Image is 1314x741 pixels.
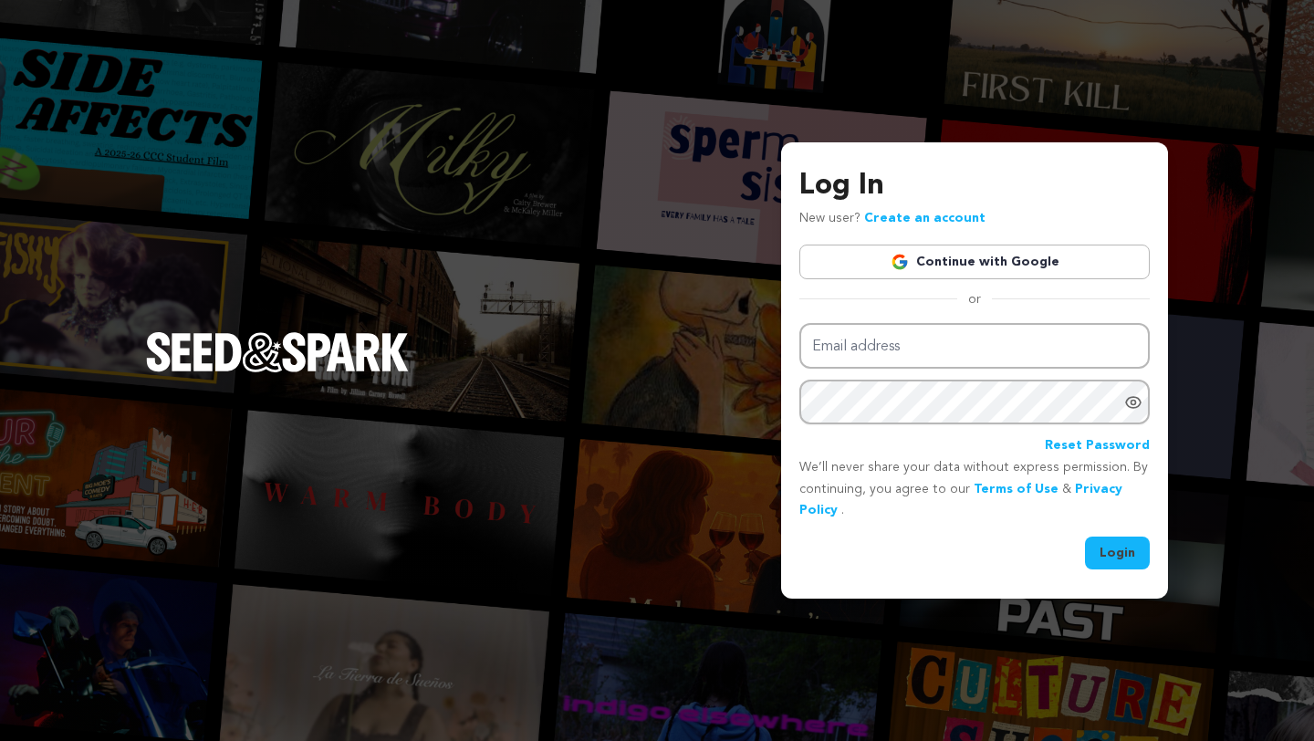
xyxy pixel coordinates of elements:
a: Create an account [864,212,985,224]
img: Seed&Spark Logo [146,332,409,372]
a: Terms of Use [974,483,1058,496]
a: Show password as plain text. Warning: this will display your password on the screen. [1124,393,1142,412]
input: Email address [799,323,1150,370]
p: New user? [799,208,985,230]
button: Login [1085,537,1150,569]
a: Continue with Google [799,245,1150,279]
a: Reset Password [1045,435,1150,457]
p: We’ll never share your data without express permission. By continuing, you agree to our & . [799,457,1150,522]
span: or [957,290,992,308]
a: Seed&Spark Homepage [146,332,409,409]
img: Google logo [891,253,909,271]
h3: Log In [799,164,1150,208]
